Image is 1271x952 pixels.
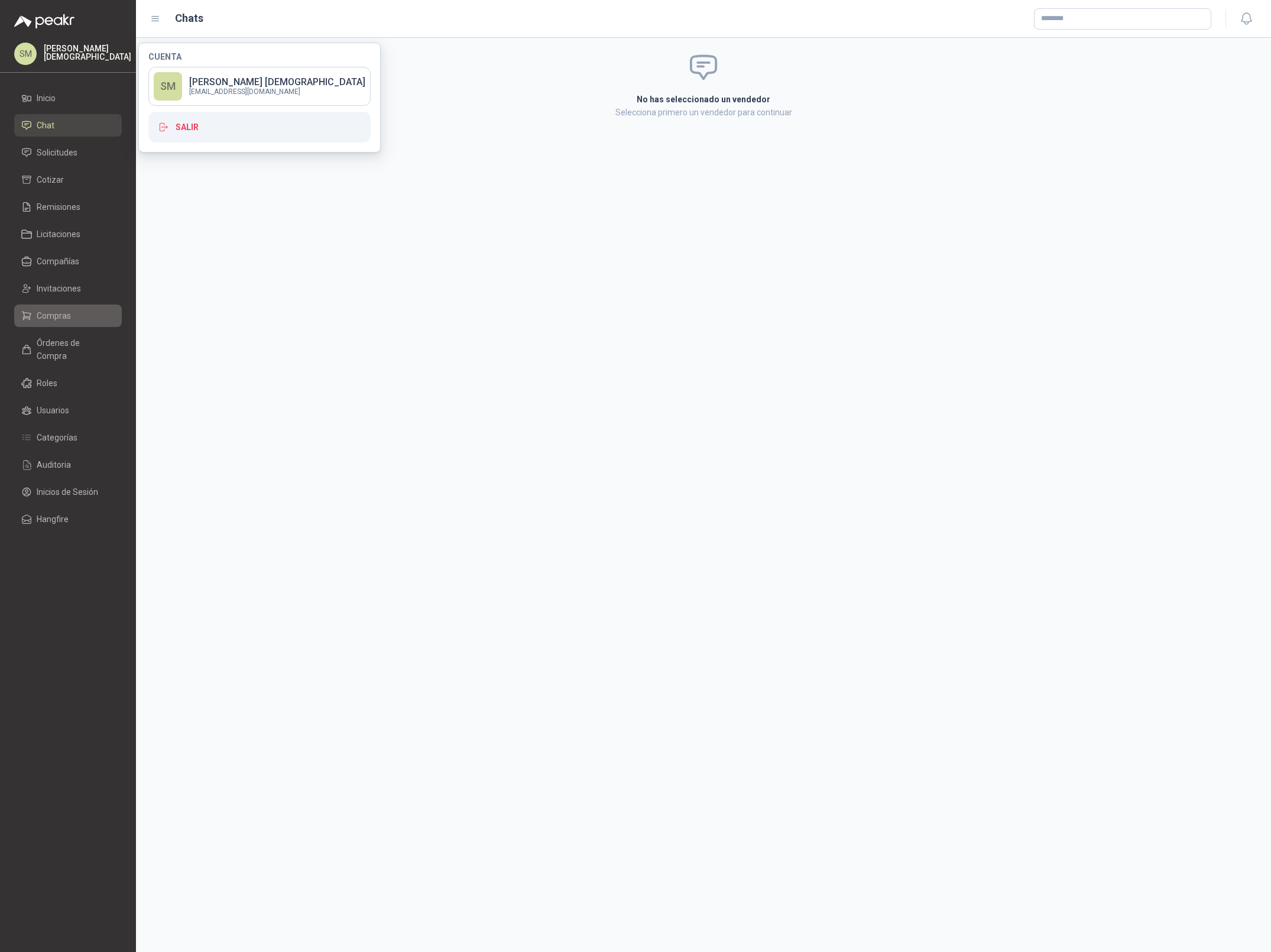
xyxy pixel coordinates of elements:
[37,485,98,498] span: Inicios de Sesión
[37,404,69,417] span: Usuarios
[37,200,80,213] span: Remisiones
[37,431,77,444] span: Categorías
[14,305,122,327] a: Compras
[14,43,37,65] div: SM
[14,332,122,367] a: Órdenes de Compra
[37,255,79,268] span: Compañías
[37,119,54,132] span: Chat
[14,141,122,164] a: Solicitudes
[14,114,122,137] a: Chat
[14,14,74,28] img: Logo peakr
[37,228,80,241] span: Licitaciones
[189,77,365,87] p: [PERSON_NAME] [DEMOGRAPHIC_DATA]
[189,88,365,95] p: [EMAIL_ADDRESS][DOMAIN_NAME]
[37,146,77,159] span: Solicitudes
[37,377,57,390] span: Roles
[37,458,71,471] span: Auditoria
[37,173,64,186] span: Cotizar
[37,336,111,362] span: Órdenes de Compra
[148,53,371,61] h4: Cuenta
[14,277,122,300] a: Invitaciones
[154,72,182,101] div: SM
[14,250,122,273] a: Compañías
[14,399,122,422] a: Usuarios
[14,169,122,191] a: Cotizar
[37,92,56,105] span: Inicio
[44,44,131,61] p: [PERSON_NAME] [DEMOGRAPHIC_DATA]
[37,513,69,526] span: Hangfire
[175,10,203,27] h1: Chats
[37,309,71,322] span: Compras
[497,93,910,106] h2: No has seleccionado un vendedor
[14,426,122,449] a: Categorías
[37,282,81,295] span: Invitaciones
[14,87,122,109] a: Inicio
[14,223,122,245] a: Licitaciones
[497,106,910,119] p: Selecciona primero un vendedor para continuar
[14,508,122,530] a: Hangfire
[14,196,122,218] a: Remisiones
[14,454,122,476] a: Auditoria
[148,67,371,106] a: SM[PERSON_NAME] [DEMOGRAPHIC_DATA][EMAIL_ADDRESS][DOMAIN_NAME]
[14,481,122,503] a: Inicios de Sesión
[148,112,371,143] button: Salir
[14,372,122,394] a: Roles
